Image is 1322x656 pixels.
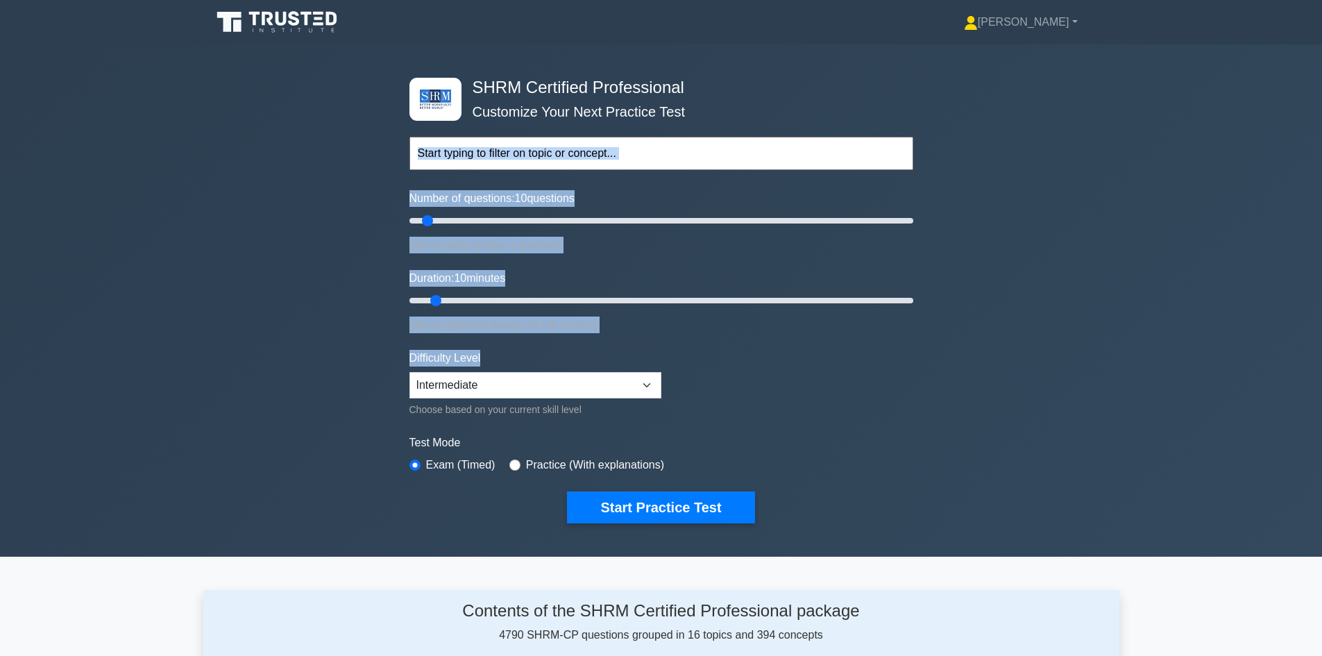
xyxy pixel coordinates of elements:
[409,401,661,418] div: Choose based on your current skill level
[409,270,506,287] label: Duration: minutes
[409,350,481,367] label: Difficulty Level
[409,190,575,207] label: Number of questions: questions
[334,601,988,621] h4: Contents of the SHRM Certified Professional package
[454,272,466,284] span: 10
[515,192,527,204] span: 10
[334,601,988,644] div: 4790 SHRM-CP questions grouped in 16 topics and 394 concepts
[931,8,1111,36] a: [PERSON_NAME]
[426,457,495,473] label: Exam (Timed)
[567,491,754,523] button: Start Practice Test
[409,237,913,253] div: Slide to adjust number of questions
[526,457,664,473] label: Practice (With explanations)
[467,78,845,98] h4: SHRM Certified Professional
[409,137,913,170] input: Start typing to filter on topic or concept...
[409,435,913,451] label: Test Mode
[409,317,913,333] div: Slide to adjust test duration (5-120 minutes)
